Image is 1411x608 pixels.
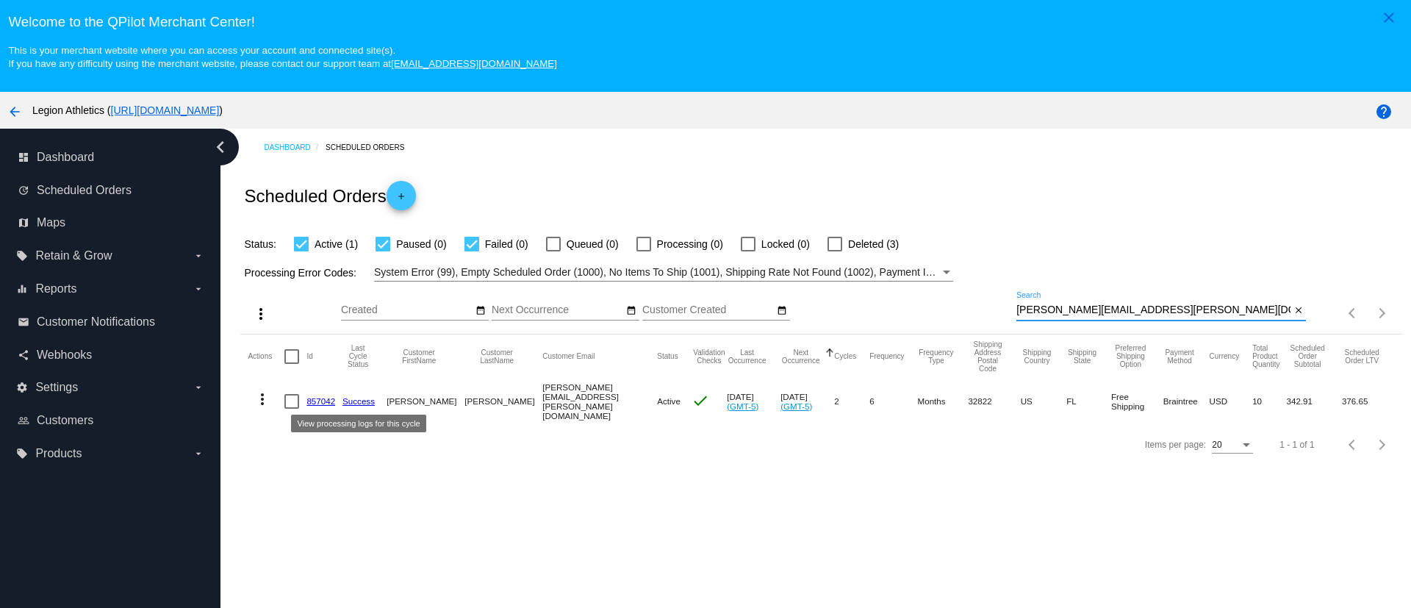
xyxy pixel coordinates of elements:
[1066,379,1111,424] mat-cell: FL
[761,235,810,253] span: Locked (0)
[244,238,276,250] span: Status:
[1279,440,1314,450] div: 1 - 1 of 1
[374,263,953,282] mat-select: Filter by Processing Error Codes
[111,104,220,116] a: [URL][DOMAIN_NAME]
[464,379,542,424] mat-cell: [PERSON_NAME]
[342,344,373,368] button: Change sorting for LastProcessingCycleId
[780,348,821,365] button: Change sorting for NextOccurrenceUtc
[35,381,78,394] span: Settings
[542,379,657,424] mat-cell: [PERSON_NAME][EMAIL_ADDRESS][PERSON_NAME][DOMAIN_NAME]
[16,250,28,262] i: local_offer
[396,235,446,253] span: Paused (0)
[8,45,556,69] small: This is your merchant website where you can access your account and connected site(s). If you hav...
[727,348,767,365] button: Change sorting for LastOccurrenceUtc
[37,216,65,229] span: Maps
[341,304,473,316] input: Created
[642,304,775,316] input: Customer Created
[1252,335,1286,379] mat-header-cell: Total Product Quantity
[727,401,758,411] a: (GMT-5)
[1252,379,1286,424] mat-cell: 10
[1212,440,1221,450] span: 20
[848,235,899,253] span: Deleted (3)
[1145,440,1206,450] div: Items per page:
[18,343,204,367] a: share Webhooks
[244,181,415,210] h2: Scheduled Orders
[780,379,834,424] mat-cell: [DATE]
[37,184,132,197] span: Scheduled Orders
[1016,304,1290,316] input: Search
[485,235,528,253] span: Failed (0)
[657,352,678,361] button: Change sorting for Status
[1287,379,1342,424] mat-cell: 342.91
[18,185,29,196] i: update
[193,283,204,295] i: arrow_drop_down
[1066,348,1098,365] button: Change sorting for ShippingState
[37,151,94,164] span: Dashboard
[306,396,335,406] a: 857042
[193,382,204,393] i: arrow_drop_down
[727,379,780,424] mat-cell: [DATE]
[306,352,312,361] button: Change sorting for Id
[18,211,204,235] a: map Maps
[475,305,486,317] mat-icon: date_range
[918,348,955,365] button: Change sorting for FrequencyType
[18,217,29,229] i: map
[1338,298,1368,328] button: Previous page
[244,267,356,279] span: Processing Error Codes:
[692,392,709,409] mat-icon: check
[1293,305,1304,317] mat-icon: close
[387,379,464,424] mat-cell: [PERSON_NAME]
[254,390,271,408] mat-icon: more_vert
[35,282,76,296] span: Reports
[392,191,410,209] mat-icon: add
[834,352,856,361] button: Change sorting for Cycles
[492,304,624,316] input: Next Occurrence
[35,249,112,262] span: Retain & Grow
[464,348,529,365] button: Change sorting for CustomerLastName
[777,305,787,317] mat-icon: date_range
[16,448,28,459] i: local_offer
[692,335,728,379] mat-header-cell: Validation Checks
[37,348,92,362] span: Webhooks
[18,349,29,361] i: share
[1111,344,1150,368] button: Change sorting for PreferredShippingOption
[209,135,232,159] i: chevron_left
[1290,303,1306,318] button: Clear
[326,136,417,159] a: Scheduled Orders
[32,104,223,116] span: Legion Athletics ( )
[37,414,93,427] span: Customers
[1338,430,1368,459] button: Previous page
[37,315,155,329] span: Customer Notifications
[193,250,204,262] i: arrow_drop_down
[1210,379,1253,424] mat-cell: USD
[1111,379,1163,424] mat-cell: Free Shipping
[8,14,1402,30] h3: Welcome to the QPilot Merchant Center!
[1210,352,1240,361] button: Change sorting for CurrencyIso
[918,379,969,424] mat-cell: Months
[193,448,204,459] i: arrow_drop_down
[657,235,723,253] span: Processing (0)
[35,447,82,460] span: Products
[264,136,326,159] a: Dashboard
[1021,348,1054,365] button: Change sorting for ShippingCountry
[542,352,595,361] button: Change sorting for CustomerEmail
[1163,379,1210,424] mat-cell: Braintree
[567,235,619,253] span: Queued (0)
[1380,9,1398,26] mat-icon: close
[1021,379,1067,424] mat-cell: US
[1212,440,1253,451] mat-select: Items per page:
[1368,430,1397,459] button: Next page
[16,283,28,295] i: equalizer
[18,310,204,334] a: email Customer Notifications
[16,382,28,393] i: settings
[18,146,204,169] a: dashboard Dashboard
[252,305,270,323] mat-icon: more_vert
[1375,103,1393,121] mat-icon: help
[1163,348,1196,365] button: Change sorting for PaymentMethod.Type
[18,409,204,432] a: people_outline Customers
[18,415,29,426] i: people_outline
[968,340,1007,373] button: Change sorting for ShippingPostcode
[6,103,24,121] mat-icon: arrow_back
[834,379,869,424] mat-cell: 2
[1287,344,1329,368] button: Change sorting for Subtotal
